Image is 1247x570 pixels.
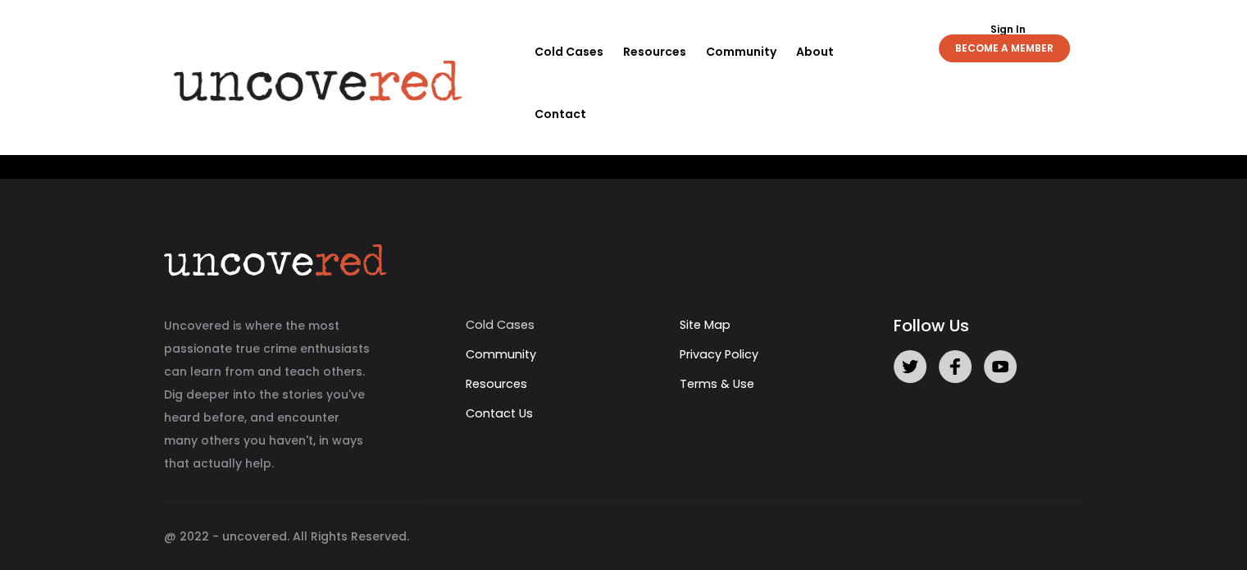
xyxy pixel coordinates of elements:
[535,83,586,145] a: Contact
[466,405,533,422] a: Contact Us
[680,376,754,392] a: Terms & Use
[623,21,686,83] a: Resources
[160,48,476,112] img: Uncovered logo
[680,317,730,333] a: Site Map
[939,34,1070,62] a: BECOME A MEMBER
[680,346,758,363] a: Privacy Policy
[981,25,1034,34] a: Sign In
[535,21,603,83] a: Cold Cases
[706,21,776,83] a: Community
[466,317,535,333] a: Cold Cases
[164,501,1084,545] div: @ 2022 - uncovered. All Rights Reserved.
[894,314,1083,337] h5: Follow Us
[466,346,536,363] a: Community
[466,376,527,392] a: Resources
[164,314,375,475] p: Uncovered is where the most passionate true crime enthusiasts can learn from and teach others. Di...
[796,21,834,83] a: About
